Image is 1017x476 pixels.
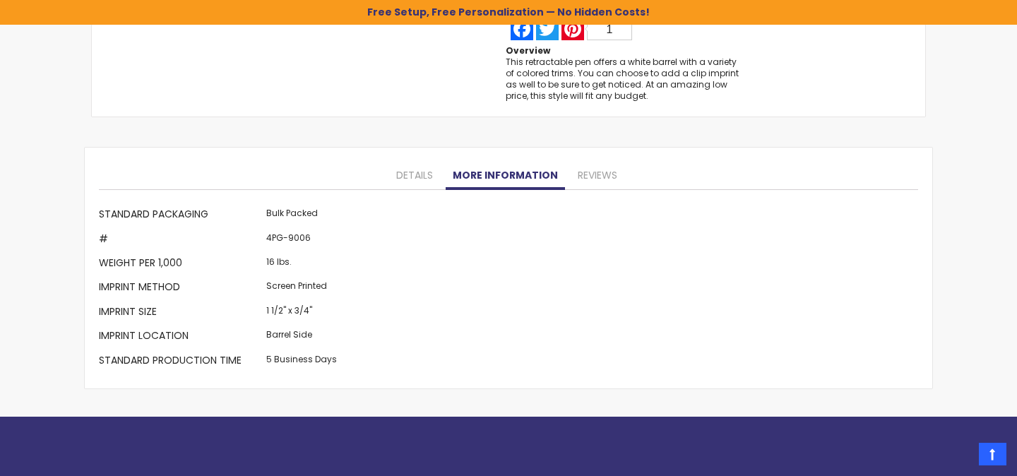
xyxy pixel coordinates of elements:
td: Bulk Packed [263,204,340,228]
a: Reviews [571,162,624,190]
strong: Overview [506,44,550,56]
th: Imprint Size [99,301,263,325]
span: 1 [607,23,613,35]
a: More Information [446,162,565,190]
td: Screen Printed [263,277,340,301]
th: Standard Production Time [99,350,263,374]
div: This retractable pen offers a white barrel with a variety of colored trims. You can choose to add... [506,56,740,102]
td: 1 1/2" x 3/4" [263,301,340,325]
td: Barrel Side [263,326,340,350]
th: # [99,228,263,252]
iframe: Google Customer Reviews [900,438,1017,476]
a: Twitter [535,18,560,40]
a: Facebook [509,18,535,40]
th: Imprint Method [99,277,263,301]
th: Standard Packaging [99,204,263,228]
td: 4PG-9006 [263,228,340,252]
td: 5 Business Days [263,350,340,374]
th: Weight per 1,000 [99,253,263,277]
a: Details [389,162,440,190]
td: 16 lbs. [263,253,340,277]
a: Pinterest1 [560,18,634,40]
th: Imprint Location [99,326,263,350]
